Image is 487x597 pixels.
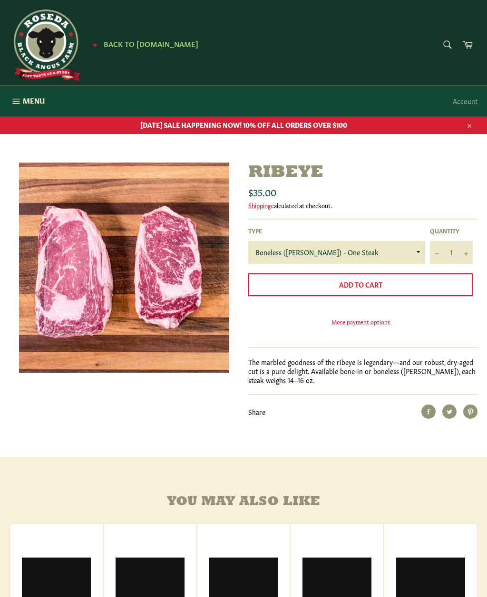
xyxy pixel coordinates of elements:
span: ★ [92,40,97,48]
h4: You may also like [10,495,477,510]
a: ★ Back to [DOMAIN_NAME] [88,40,198,48]
button: Add to Cart [248,273,473,296]
img: Roseda Beef [10,10,81,81]
button: Increase item quantity by one [458,241,473,264]
span: Share [248,407,265,416]
span: Back to [DOMAIN_NAME] [104,39,198,48]
label: Type [248,227,425,235]
div: calculated at checkout. [248,201,477,210]
h1: Ribeye [248,163,477,183]
a: Account [448,87,482,115]
span: Add to Cart [339,279,382,289]
span: $35.00 [248,185,276,198]
p: The marbled goodness of the ribeye is legendary—and our robust, dry-aged cut is a pure delight. A... [248,357,477,385]
img: Ribeye [19,163,229,373]
span: Menu [23,96,45,106]
button: Reduce item quantity by one [430,241,444,264]
label: Quantity [430,227,473,235]
a: More payment options [248,318,473,326]
a: Shipping [248,201,271,210]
